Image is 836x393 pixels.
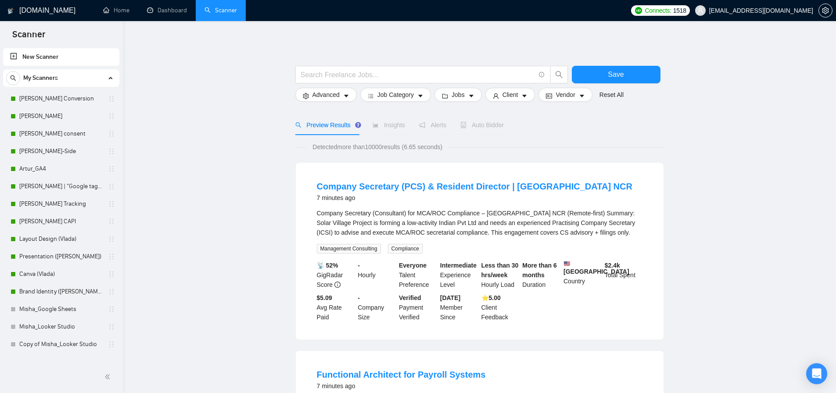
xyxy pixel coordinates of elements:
[108,341,115,348] span: holder
[572,66,660,83] button: Save
[551,71,567,79] span: search
[108,200,115,207] span: holder
[3,69,119,353] li: My Scanners
[460,122,466,128] span: robot
[485,88,535,102] button: userClientcaret-down
[295,121,359,129] span: Preview Results
[460,121,504,129] span: Auto Bidder
[19,143,103,160] a: [PERSON_NAME]-Side
[539,72,545,78] span: info-circle
[343,93,349,99] span: caret-down
[397,261,438,289] div: Talent Preference
[306,142,448,152] span: Detected more than 10000 results (6.65 seconds)
[608,69,624,80] span: Save
[6,71,20,85] button: search
[438,261,480,289] div: Experience Level
[3,48,119,66] li: New Scanner
[19,318,103,336] a: Misha_Looker Studio
[599,90,624,100] a: Reset All
[579,93,585,99] span: caret-down
[108,218,115,225] span: holder
[356,261,397,289] div: Hourly
[19,107,103,125] a: [PERSON_NAME]
[356,293,397,322] div: Company Size
[419,121,446,129] span: Alerts
[481,294,501,301] b: ⭐️ 5.00
[19,160,103,178] a: Artur_GA4
[19,125,103,143] a: [PERSON_NAME] consent
[538,88,592,102] button: idcardVendorcaret-down
[23,69,58,87] span: My Scanners
[806,363,827,384] div: Open Intercom Messenger
[104,372,113,381] span: double-left
[317,294,332,301] b: $5.09
[399,294,421,301] b: Verified
[303,93,309,99] span: setting
[373,122,379,128] span: area-chart
[564,261,570,267] img: 🇺🇸
[19,178,103,195] a: [PERSON_NAME] | "Google tag manager
[10,48,112,66] a: New Scanner
[312,90,340,100] span: Advanced
[480,261,521,289] div: Hourly Load
[317,381,486,391] div: 7 minutes ago
[481,262,519,279] b: Less than 30 hrs/week
[103,7,129,14] a: homeHome
[295,88,357,102] button: settingAdvancedcaret-down
[818,7,832,14] a: setting
[377,90,414,100] span: Job Category
[373,121,405,129] span: Insights
[19,90,103,107] a: [PERSON_NAME] Conversion
[452,90,465,100] span: Jobs
[546,93,552,99] span: idcard
[108,288,115,295] span: holder
[480,293,521,322] div: Client Feedback
[468,93,474,99] span: caret-down
[19,283,103,300] a: Brand Identity ([PERSON_NAME])
[317,208,642,237] div: Company Secretary (Consultant) for MCA/ROC Compliance – Delhi NCR (Remote-first) Summary: Solar V...
[440,294,460,301] b: [DATE]
[19,248,103,265] a: Presentation ([PERSON_NAME])
[603,261,644,289] div: Total Spent
[108,130,115,137] span: holder
[205,7,237,14] a: searchScanner
[522,262,557,279] b: More than 6 months
[19,213,103,230] a: [PERSON_NAME] CAPI
[434,88,482,102] button: folderJobscaret-down
[819,7,832,14] span: setting
[317,193,632,203] div: 7 minutes ago
[388,244,423,254] span: Compliance
[317,182,632,191] a: Company Secretary (PCS) & Resident Director | [GEOGRAPHIC_DATA] NCR
[397,293,438,322] div: Payment Verified
[108,113,115,120] span: holder
[334,282,341,288] span: info-circle
[19,300,103,318] a: Misha_Google Sheets
[635,7,642,14] img: upwork-logo.png
[520,261,562,289] div: Duration
[301,69,535,80] input: Search Freelance Jobs...
[605,262,620,269] b: $ 2.4k
[358,262,360,269] b: -
[108,95,115,102] span: holder
[442,93,448,99] span: folder
[147,7,187,14] a: dashboardDashboard
[360,88,431,102] button: barsJob Categorycaret-down
[419,122,425,128] span: notification
[19,195,103,213] a: [PERSON_NAME] Tracking
[493,93,499,99] span: user
[556,90,575,100] span: Vendor
[7,75,20,81] span: search
[562,261,603,289] div: Country
[697,7,703,14] span: user
[108,148,115,155] span: holder
[521,93,527,99] span: caret-down
[317,244,381,254] span: Management Consulting
[550,66,568,83] button: search
[317,262,338,269] b: 📡 52%
[502,90,518,100] span: Client
[645,6,671,15] span: Connects:
[108,165,115,172] span: holder
[108,271,115,278] span: holder
[673,6,686,15] span: 1518
[19,230,103,248] a: Layout Design (Vlada)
